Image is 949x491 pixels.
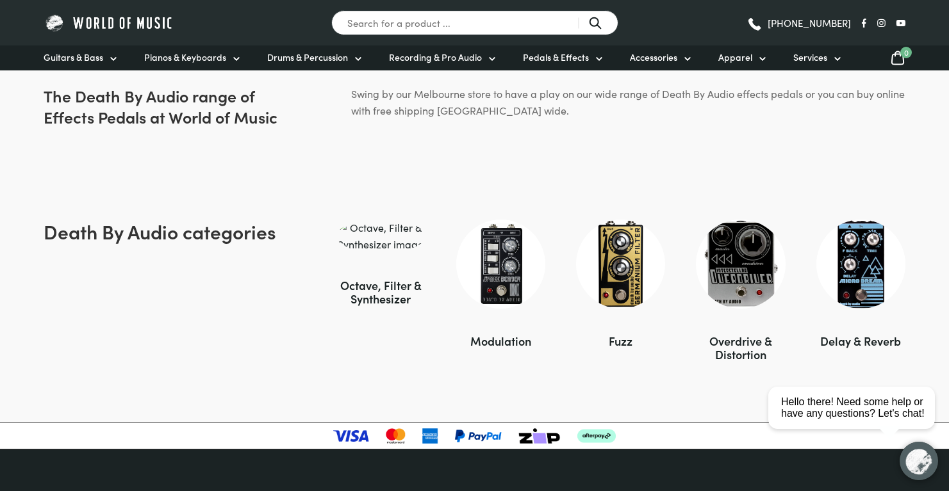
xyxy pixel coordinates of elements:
[44,86,290,127] h2: The Death By Audio range of Effects Pedals at World of Music
[576,220,665,309] img: Fuzz category
[900,47,912,58] span: 0
[144,51,226,64] span: Pianos & Keyboards
[696,220,785,361] a: Overdrive & Distortion image Overdrive & Distortion
[747,13,851,33] a: [PHONE_NUMBER]
[331,10,618,35] input: Search for a product ...
[768,18,851,28] span: [PHONE_NUMBER]
[336,278,425,305] div: Octave, Filter & Synthesizer
[44,220,320,243] h2: Death By Audio categories
[816,220,905,309] img: Delay & Reverb category
[389,51,482,64] span: Recording & Pro Audio
[816,220,905,348] a: Delay & Reverb image Delay & Reverb
[763,350,949,491] iframe: Chat with our support team
[456,220,545,309] img: Modulation category
[333,428,616,444] img: payment-logos-updated
[44,13,175,33] img: World of Music
[267,51,348,64] span: Drums & Percussion
[630,51,677,64] span: Accessories
[576,220,665,348] a: Fuzz image Fuzz
[576,334,665,348] div: Fuzz
[336,220,425,253] img: Octave, Filter & Synthesizer category
[336,220,425,305] a: Octave, Filter & Synthesizer image Octave, Filter & Synthesizer
[696,220,785,309] img: Overdrive & Distortion category
[816,334,905,348] div: Delay & Reverb
[793,51,827,64] span: Services
[456,334,545,348] div: Modulation
[351,86,905,119] p: Swing by our Melbourne store to have a play on our wide range of Death By Audio effects pedals or...
[523,51,589,64] span: Pedals & Effects
[44,51,103,64] span: Guitars & Bass
[456,220,545,348] a: Modulation image Modulation
[718,51,752,64] span: Apparel
[696,334,785,361] div: Overdrive & Distortion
